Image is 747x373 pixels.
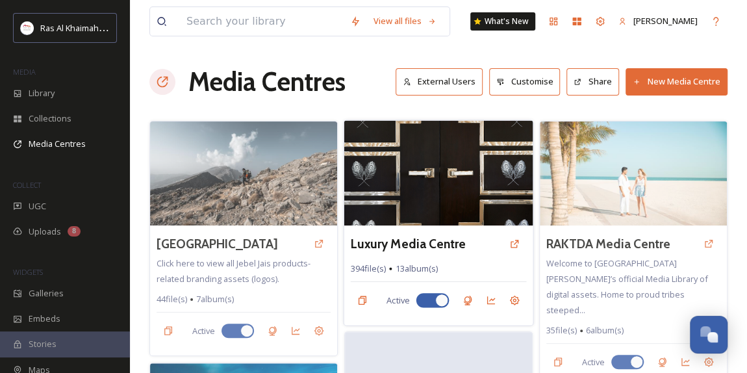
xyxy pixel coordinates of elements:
[29,338,57,350] span: Stories
[157,235,278,253] a: [GEOGRAPHIC_DATA]
[489,68,561,95] button: Customise
[612,8,704,34] a: [PERSON_NAME]
[13,267,43,277] span: WIDGETS
[546,324,577,337] span: 35 file(s)
[386,294,409,307] span: Active
[29,313,60,325] span: Embeds
[188,62,346,101] h1: Media Centres
[351,263,386,275] span: 394 file(s)
[489,68,567,95] a: Customise
[29,225,61,238] span: Uploads
[351,235,466,253] a: Luxury Media Centre
[582,356,605,368] span: Active
[396,68,483,95] button: External Users
[29,87,55,99] span: Library
[13,67,36,77] span: MEDIA
[690,316,728,354] button: Open Chat
[150,122,337,225] img: af43f390-05ef-4fa9-bb37-4833bd5513fb.jpg
[157,257,310,285] span: Click here to view all Jebel Jais products-related branding assets (logos).
[470,12,535,31] a: What's New
[546,257,708,316] span: Welcome to [GEOGRAPHIC_DATA][PERSON_NAME]’s official Media Library of digital assets. Home to pro...
[29,138,86,150] span: Media Centres
[21,21,34,34] img: Logo_RAKTDA_RGB-01.png
[540,122,727,225] img: 7e8a814c-968e-46a8-ba33-ea04b7243a5d.jpg
[13,180,41,190] span: COLLECT
[29,112,71,125] span: Collections
[29,200,46,212] span: UGC
[29,287,64,300] span: Galleries
[586,324,624,337] span: 6 album(s)
[40,21,224,34] span: Ras Al Khaimah Tourism Development Authority
[196,293,234,305] span: 7 album(s)
[395,263,438,275] span: 13 album(s)
[367,8,443,34] a: View all files
[626,68,728,95] button: New Media Centre
[180,7,344,36] input: Search your library
[157,293,187,305] span: 44 file(s)
[68,226,81,237] div: 8
[566,68,619,95] button: Share
[546,235,670,253] a: RAKTDA Media Centre
[633,15,698,27] span: [PERSON_NAME]
[192,325,215,337] span: Active
[344,120,533,225] img: 1466789D-0E3B-4511-ADE305DB35933287.jpg
[396,68,489,95] a: External Users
